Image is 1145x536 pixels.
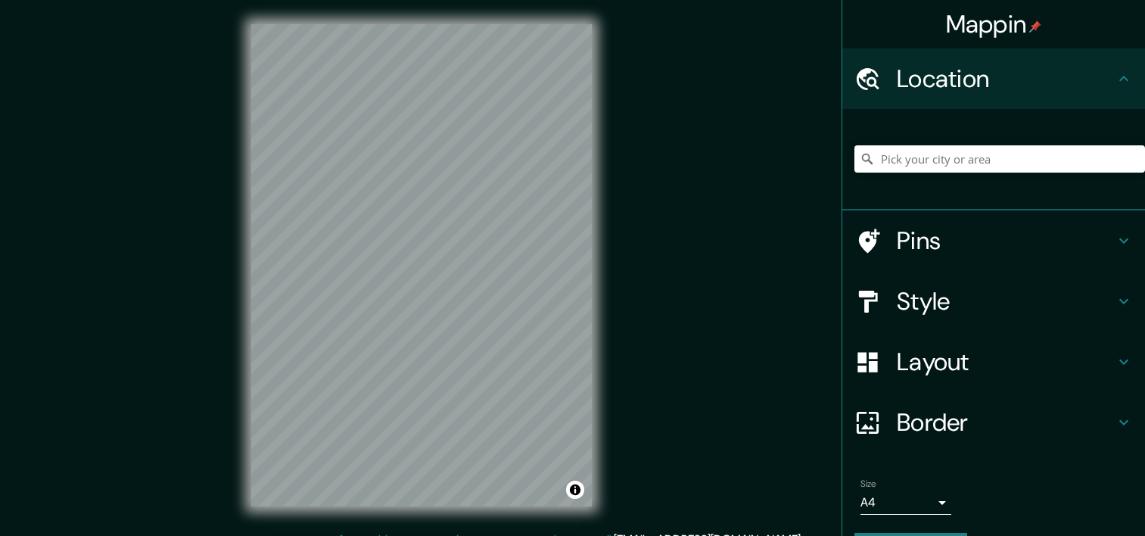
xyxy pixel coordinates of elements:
div: Style [842,271,1145,332]
label: Size [860,478,876,491]
div: Border [842,392,1145,453]
h4: Pins [897,226,1115,256]
canvas: Map [251,24,592,506]
h4: Style [897,286,1115,316]
div: A4 [860,491,951,515]
div: Location [842,48,1145,109]
h4: Border [897,407,1115,438]
div: Layout [842,332,1145,392]
div: Pins [842,210,1145,271]
img: pin-icon.png [1029,20,1041,33]
button: Toggle attribution [566,481,584,499]
input: Pick your city or area [854,145,1145,173]
h4: Location [897,64,1115,94]
h4: Mappin [946,9,1042,39]
h4: Layout [897,347,1115,377]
